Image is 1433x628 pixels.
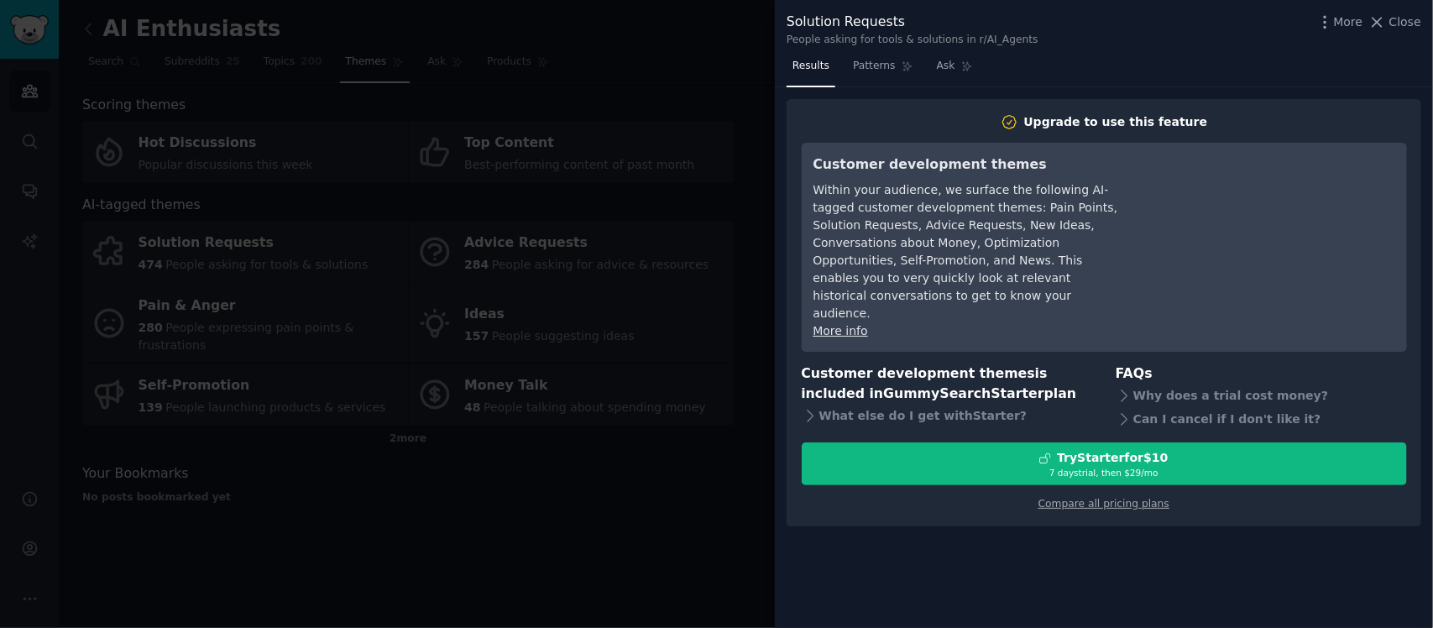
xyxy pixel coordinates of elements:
[1116,364,1407,385] h3: FAQs
[813,154,1120,175] h3: Customer development themes
[1024,113,1208,131] div: Upgrade to use this feature
[1389,13,1421,31] span: Close
[853,59,895,74] span: Patterns
[1057,449,1168,467] div: Try Starter for $10
[787,12,1038,33] div: Solution Requests
[937,59,955,74] span: Ask
[1038,498,1169,510] a: Compare all pricing plans
[813,181,1120,322] div: Within your audience, we surface the following AI-tagged customer development themes: Pain Points...
[931,53,979,87] a: Ask
[802,364,1093,405] h3: Customer development themes is included in plan
[1143,154,1395,280] iframe: YouTube video player
[787,33,1038,48] div: People asking for tools & solutions in r/AI_Agents
[1334,13,1363,31] span: More
[883,385,1043,401] span: GummySearch Starter
[803,467,1406,479] div: 7 days trial, then $ 29 /mo
[1116,407,1407,431] div: Can I cancel if I don't like it?
[792,59,829,74] span: Results
[1368,13,1421,31] button: Close
[813,324,868,338] a: More info
[802,442,1407,485] button: TryStarterfor$107 daystrial, then $29/mo
[1116,384,1407,407] div: Why does a trial cost money?
[787,53,835,87] a: Results
[1316,13,1363,31] button: More
[802,405,1093,428] div: What else do I get with Starter ?
[847,53,918,87] a: Patterns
